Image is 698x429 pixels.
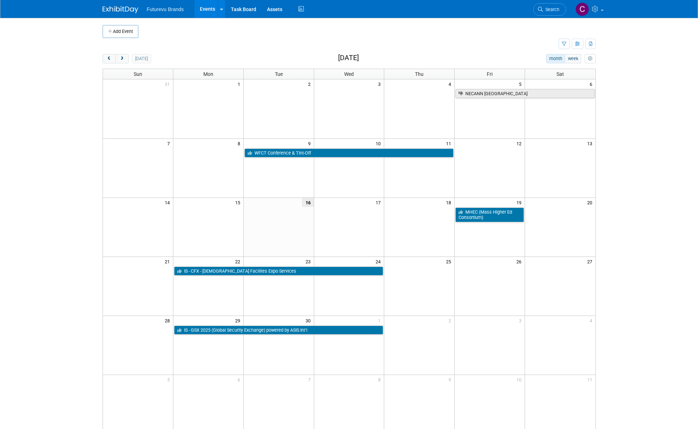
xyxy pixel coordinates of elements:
[115,54,129,63] button: next
[147,6,184,12] span: Futurevu Brands
[375,257,384,266] span: 24
[516,257,525,266] span: 26
[164,257,173,266] span: 21
[244,148,454,158] a: WFCT Conference & Tint-Off
[375,139,384,148] span: 10
[164,316,173,325] span: 28
[132,54,151,63] button: [DATE]
[445,198,454,207] span: 18
[237,375,243,384] span: 6
[445,257,454,266] span: 25
[164,79,173,88] span: 31
[516,139,525,148] span: 12
[533,3,566,16] a: Search
[455,208,524,222] a: MHEC (Mass Higher Ed Consortium)
[448,375,454,384] span: 9
[237,139,243,148] span: 8
[565,54,581,63] button: week
[487,71,492,77] span: Fri
[164,198,173,207] span: 14
[203,71,213,77] span: Mon
[445,139,454,148] span: 11
[455,89,594,98] a: NECANN [GEOGRAPHIC_DATA]
[589,79,595,88] span: 6
[415,71,424,77] span: Thu
[586,198,595,207] span: 20
[575,3,589,16] img: CHERYL CLOWES
[237,79,243,88] span: 1
[586,139,595,148] span: 13
[103,6,138,13] img: ExhibitDay
[377,375,384,384] span: 8
[234,257,243,266] span: 22
[518,79,525,88] span: 5
[586,257,595,266] span: 27
[167,375,173,384] span: 5
[167,139,173,148] span: 7
[448,79,454,88] span: 4
[448,316,454,325] span: 2
[377,316,384,325] span: 1
[307,375,314,384] span: 7
[377,79,384,88] span: 3
[307,79,314,88] span: 2
[585,54,595,63] button: myCustomButton
[234,198,243,207] span: 15
[588,57,593,61] i: Personalize Calendar
[518,316,525,325] span: 3
[234,316,243,325] span: 29
[103,25,138,38] button: Add Event
[305,316,314,325] span: 30
[589,316,595,325] span: 4
[516,375,525,384] span: 10
[543,7,559,12] span: Search
[338,54,359,62] h2: [DATE]
[302,198,314,207] span: 16
[556,71,564,77] span: Sat
[307,139,314,148] span: 9
[375,198,384,207] span: 17
[174,326,383,335] a: IS - GSX 2025 (Global Security Exchange) powered by ASIS Int’l
[546,54,565,63] button: month
[134,71,142,77] span: Sun
[586,375,595,384] span: 11
[344,71,354,77] span: Wed
[174,267,383,276] a: IS - CFX - [DEMOGRAPHIC_DATA] Facilites Expo Services
[103,54,116,63] button: prev
[275,71,283,77] span: Tue
[305,257,314,266] span: 23
[516,198,525,207] span: 19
